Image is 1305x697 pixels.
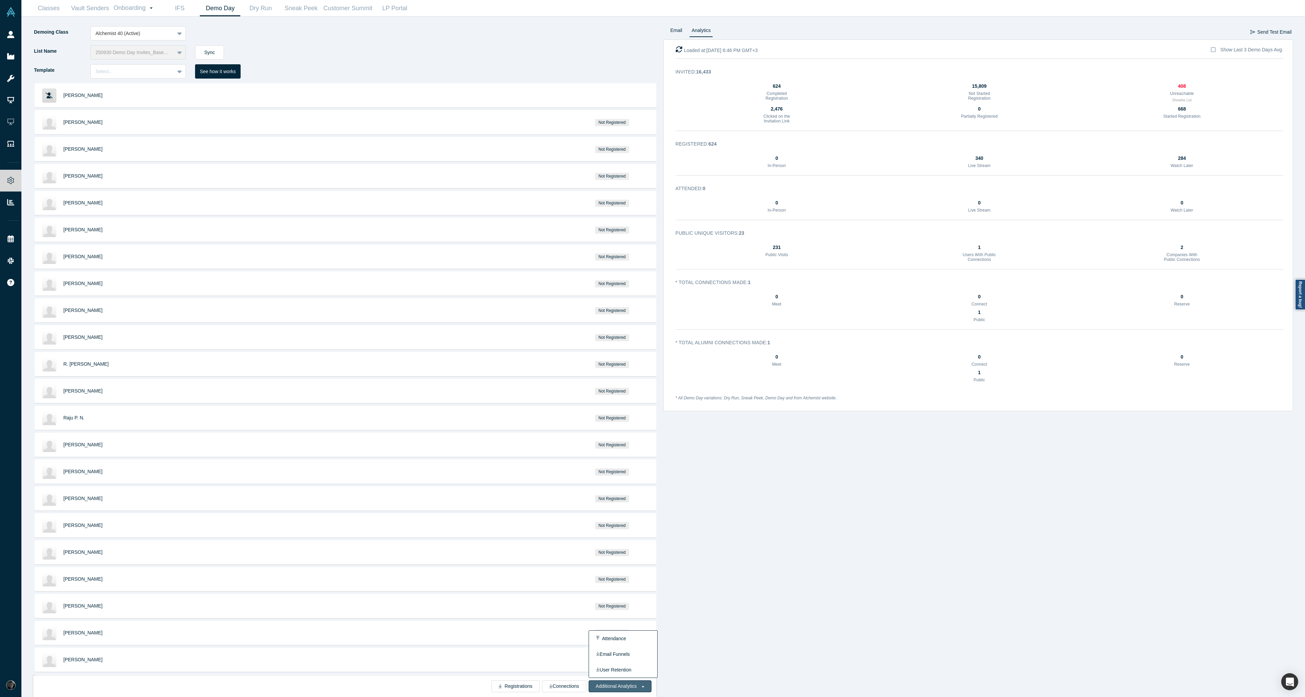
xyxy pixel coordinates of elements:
[595,549,629,556] span: Not Registered
[676,140,1274,148] h3: Registered :
[64,200,103,205] span: [PERSON_NAME]
[758,155,796,162] div: 0
[1163,155,1201,162] div: 284
[758,105,796,113] div: 2,476
[42,438,56,452] img: Peter Blackwood's Profile Image
[42,142,56,156] img: Paul Furman's Profile Image
[64,119,103,125] span: [PERSON_NAME]
[42,411,56,425] img: Raju P. N.'s Profile Image
[42,626,56,640] img: Philip Haag's Profile Image
[595,334,629,341] span: Not Registered
[676,68,1274,76] h3: Invited :
[6,680,16,690] img: Rami Chousein's Account
[42,572,56,586] img: Paul Karch's Profile Image
[64,146,103,152] span: [PERSON_NAME]
[200,0,240,16] a: Demo Day
[758,293,796,300] div: 0
[42,357,56,371] img: R. Adam Smith's Profile Image
[195,45,224,60] button: Sync
[64,576,103,582] a: [PERSON_NAME]
[1163,163,1201,168] h3: Watch Later
[758,302,796,306] h3: Meet
[709,141,717,147] strong: 624
[1220,46,1283,53] div: Show Last 3 Demo Days Avg.
[594,634,628,643] button: Attendance
[1163,83,1201,90] div: 408
[491,680,540,692] button: Registrations
[960,369,998,376] div: 1
[589,680,651,692] button: Additional Analytics
[64,630,103,635] a: [PERSON_NAME]
[739,230,744,236] strong: 23
[29,0,69,16] a: Classes
[64,442,103,447] span: [PERSON_NAME]
[960,353,998,361] div: 0
[42,196,56,210] img: Peter Ray's Profile Image
[542,680,586,692] button: Connections
[1163,252,1201,262] h3: Companies With Public Connections
[668,26,685,37] a: Email
[748,280,751,285] strong: 1
[960,208,998,213] h3: Live Stream
[1172,98,1191,103] button: Showthe List
[1163,293,1201,300] div: 0
[758,208,796,213] h3: In-Person
[64,334,103,340] a: [PERSON_NAME]
[64,415,85,420] a: Raju P. N.
[64,388,103,394] a: [PERSON_NAME]
[64,308,103,313] a: [PERSON_NAME]
[1250,26,1292,38] button: Send Test Email
[1295,279,1305,310] a: Report a bug!
[595,576,629,583] span: Not Registered
[42,223,56,237] img: Scott McGregor's Profile Image
[960,309,998,316] div: 1
[689,26,713,37] a: Analytics
[64,657,103,662] a: [PERSON_NAME]
[676,230,1274,237] h3: Public Unique Visitors :
[758,244,796,251] div: 231
[64,361,109,367] a: R. [PERSON_NAME]
[960,252,998,262] h3: Users With Public Connections
[195,64,241,79] button: See how it works
[595,495,629,502] span: Not Registered
[1163,114,1201,119] h3: Started Registration
[321,0,375,16] a: Customer Summit
[64,549,103,555] a: [PERSON_NAME]
[42,545,56,560] img: Pete Snyder's Profile Image
[42,599,56,613] img: Richard Torres's Profile Image
[159,0,200,16] a: IFS
[1163,91,1201,96] h3: Unreachable
[595,280,629,287] span: Not Registered
[696,69,711,74] strong: 16,433
[758,199,796,206] div: 0
[64,227,103,232] a: [PERSON_NAME]
[960,91,998,101] h3: Not Started Registration
[758,114,796,124] h3: Clicked on the Invitation Link
[64,469,103,474] a: [PERSON_NAME]
[111,0,159,16] a: Onboarding
[64,522,103,528] span: [PERSON_NAME]
[960,362,998,367] h3: Connect
[595,468,629,476] span: Not Registered
[676,185,1274,192] h3: Attended :
[594,666,634,674] button: User Retention
[1163,199,1201,206] div: 0
[960,199,998,206] div: 0
[281,0,321,16] a: Sneak Peek
[960,83,998,90] div: 15,809
[758,252,796,257] h3: Public Visits
[33,64,90,76] label: Template
[42,303,56,318] img: Phil Shmerling's Profile Image
[33,45,90,57] label: List Name
[758,163,796,168] h3: In-Person
[595,630,629,637] span: Not Registered
[64,496,103,501] span: [PERSON_NAME]
[33,26,90,38] label: Demoing Class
